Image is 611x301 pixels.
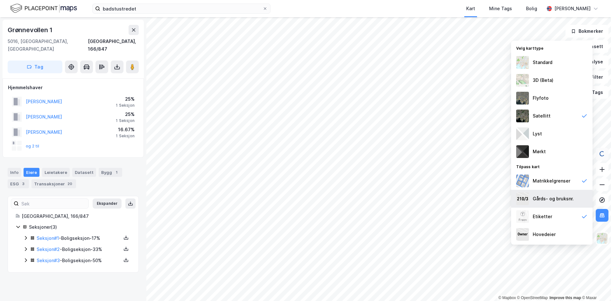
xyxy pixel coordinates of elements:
[24,168,39,177] div: Eiere
[533,195,574,203] div: Gårds- og bruksnr.
[37,246,121,253] div: - Boligseksjon - 33%
[511,161,593,172] div: Tilpass kart
[516,74,529,87] img: Z
[516,145,529,158] img: nCdM7BzjoCAAAAAElFTkSuQmCC
[570,40,608,53] button: Datasett
[10,3,77,14] img: logo.f888ab2527a4732fd821a326f86c7f29.svg
[8,61,62,73] button: Tag
[20,181,26,187] div: 3
[116,126,135,133] div: 16.67%
[8,38,88,53] div: 5016, [GEOGRAPHIC_DATA], [GEOGRAPHIC_DATA]
[88,38,139,53] div: [GEOGRAPHIC_DATA], 166/847
[100,4,263,13] input: Søk på adresse, matrikkel, gårdeiere, leietakere eller personer
[37,235,59,241] a: Seksjon#1
[579,270,611,301] iframe: Chat Widget
[533,112,551,120] div: Satellitt
[579,270,611,301] div: Kontrollprogram for chat
[116,95,135,103] div: 25%
[22,212,131,220] div: [GEOGRAPHIC_DATA], 166/847
[516,92,529,104] img: Z
[579,86,608,99] button: Tags
[19,199,88,208] input: Søk
[516,210,529,223] img: Z
[8,25,54,35] div: Grønnevollen 1
[516,110,529,122] img: 9k=
[32,179,76,188] div: Transaksjoner
[116,133,135,139] div: 1 Seksjon
[516,56,529,69] img: Z
[116,103,135,108] div: 1 Seksjon
[516,175,529,187] img: cadastreBorders.cfe08de4b5ddd52a10de.jpeg
[578,71,608,83] button: Filter
[533,213,552,220] div: Etiketter
[8,84,138,91] div: Hjemmelshaver
[516,228,529,241] img: majorOwner.b5e170eddb5c04bfeeff.jpeg
[517,296,548,300] a: OpenStreetMap
[29,223,131,231] div: Seksjoner ( 3 )
[99,168,122,177] div: Bygg
[516,127,529,140] img: luj3wr1y2y3+OchiMxRmMxRlscgabnMEmZ7DJGWxyBpucwSZnsMkZbHIGm5zBJmewyRlscgabnMEmZ7DJGWxyBpucwSZnsMkZ...
[37,258,60,263] a: Seksjon#3
[511,42,593,54] div: Velg karttype
[466,5,475,12] div: Kart
[596,232,608,244] img: Z
[66,181,74,187] div: 20
[533,59,552,66] div: Standard
[42,168,70,177] div: Leietakere
[550,296,581,300] a: Improve this map
[533,94,549,102] div: Flyfoto
[37,257,121,264] div: - Boligseksjon - 50%
[93,198,122,209] button: Ekspander
[72,168,96,177] div: Datasett
[8,168,21,177] div: Info
[116,118,135,123] div: 1 Seksjon
[37,247,60,252] a: Seksjon#2
[533,130,542,138] div: Lyst
[8,179,29,188] div: ESG
[533,148,546,155] div: Mørkt
[116,111,135,118] div: 25%
[516,192,529,205] img: cadastreKeys.547ab17ec502f5a4ef2b.jpeg
[498,296,516,300] a: Mapbox
[37,234,121,242] div: - Boligseksjon - 17%
[533,76,553,84] div: 3D (Beta)
[554,5,591,12] div: [PERSON_NAME]
[565,25,608,38] button: Bokmerker
[526,5,537,12] div: Bolig
[533,231,556,238] div: Hovedeier
[113,169,120,176] div: 1
[533,177,570,185] div: Matrikkelgrenser
[489,5,512,12] div: Mine Tags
